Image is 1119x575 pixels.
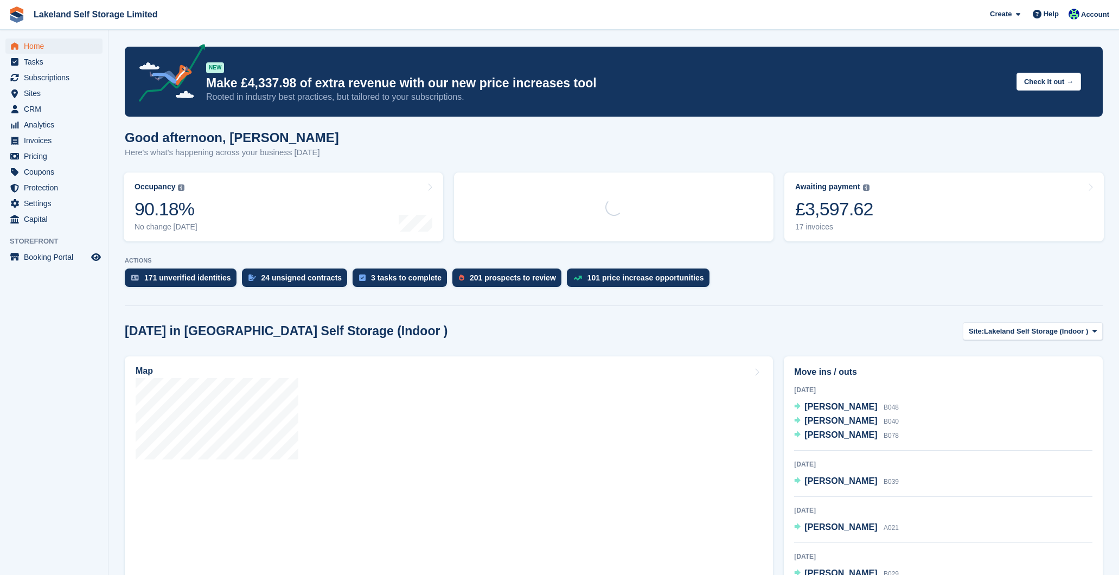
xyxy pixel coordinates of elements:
[24,196,89,211] span: Settings
[5,180,103,195] a: menu
[984,326,1088,337] span: Lakeland Self Storage (Indoor )
[452,269,567,292] a: 201 prospects to review
[124,173,443,241] a: Occupancy 90.18% No change [DATE]
[794,400,899,414] a: [PERSON_NAME] B048
[125,257,1103,264] p: ACTIONS
[470,273,556,282] div: 201 prospects to review
[863,184,869,191] img: icon-info-grey-7440780725fd019a000dd9b08b2336e03edf1995a4989e88bcd33f0948082b44.svg
[5,86,103,101] a: menu
[131,274,139,281] img: verify_identity-adf6edd0f0f0b5bbfe63781bf79b02c33cf7c696d77639b501bdc392416b5a36.svg
[5,39,103,54] a: menu
[125,269,242,292] a: 171 unverified identities
[9,7,25,23] img: stora-icon-8386f47178a22dfd0bd8f6a31ec36ba5ce8667c1dd55bd0f319d3a0aa187defe.svg
[794,475,899,489] a: [PERSON_NAME] B039
[990,9,1012,20] span: Create
[795,182,860,191] div: Awaiting payment
[1069,9,1079,20] img: Steve Aynsley
[24,86,89,101] span: Sites
[804,430,877,439] span: [PERSON_NAME]
[24,70,89,85] span: Subscriptions
[206,91,1008,103] p: Rooted in industry best practices, but tailored to your subscriptions.
[1081,9,1109,20] span: Account
[5,101,103,117] a: menu
[5,54,103,69] a: menu
[24,39,89,54] span: Home
[794,429,899,443] a: [PERSON_NAME] B078
[24,101,89,117] span: CRM
[89,251,103,264] a: Preview store
[24,149,89,164] span: Pricing
[804,476,877,485] span: [PERSON_NAME]
[135,222,197,232] div: No change [DATE]
[5,196,103,211] a: menu
[24,54,89,69] span: Tasks
[1016,73,1081,91] button: Check it out →
[5,164,103,180] a: menu
[371,273,442,282] div: 3 tasks to complete
[136,366,153,376] h2: Map
[459,274,464,281] img: prospect-51fa495bee0391a8d652442698ab0144808aea92771e9ea1ae160a38d050c398.svg
[24,164,89,180] span: Coupons
[5,250,103,265] a: menu
[1044,9,1059,20] span: Help
[5,70,103,85] a: menu
[24,133,89,148] span: Invoices
[794,521,899,535] a: [PERSON_NAME] A021
[144,273,231,282] div: 171 unverified identities
[794,366,1092,379] h2: Move ins / outs
[10,236,108,247] span: Storefront
[359,274,366,281] img: task-75834270c22a3079a89374b754ae025e5fb1db73e45f91037f5363f120a921f8.svg
[795,198,873,220] div: £3,597.62
[884,524,899,532] span: A021
[794,459,1092,469] div: [DATE]
[125,324,447,338] h2: [DATE] in [GEOGRAPHIC_DATA] Self Storage (Indoor )
[884,404,899,411] span: B048
[5,117,103,132] a: menu
[353,269,452,292] a: 3 tasks to complete
[884,478,899,485] span: B039
[242,269,353,292] a: 24 unsigned contracts
[884,432,899,439] span: B078
[24,250,89,265] span: Booking Portal
[24,212,89,227] span: Capital
[794,552,1092,561] div: [DATE]
[5,212,103,227] a: menu
[130,44,206,106] img: price-adjustments-announcement-icon-8257ccfd72463d97f412b2fc003d46551f7dbcb40ab6d574587a9cd5c0d94...
[206,75,1008,91] p: Make £4,337.98 of extra revenue with our new price increases tool
[135,182,175,191] div: Occupancy
[206,62,224,73] div: NEW
[969,326,984,337] span: Site:
[125,146,339,159] p: Here's what's happening across your business [DATE]
[178,184,184,191] img: icon-info-grey-7440780725fd019a000dd9b08b2336e03edf1995a4989e88bcd33f0948082b44.svg
[804,402,877,411] span: [PERSON_NAME]
[884,418,899,425] span: B040
[795,222,873,232] div: 17 invoices
[794,385,1092,395] div: [DATE]
[804,522,877,532] span: [PERSON_NAME]
[24,117,89,132] span: Analytics
[5,149,103,164] a: menu
[784,173,1104,241] a: Awaiting payment £3,597.62 17 invoices
[125,130,339,145] h1: Good afternoon, [PERSON_NAME]
[29,5,162,23] a: Lakeland Self Storage Limited
[24,180,89,195] span: Protection
[794,506,1092,515] div: [DATE]
[587,273,704,282] div: 101 price increase opportunities
[135,198,197,220] div: 90.18%
[963,322,1103,340] button: Site: Lakeland Self Storage (Indoor )
[573,276,582,280] img: price_increase_opportunities-93ffe204e8149a01c8c9dc8f82e8f89637d9d84a8eef4429ea346261dce0b2c0.svg
[794,414,899,429] a: [PERSON_NAME] B040
[248,274,256,281] img: contract_signature_icon-13c848040528278c33f63329250d36e43548de30e8caae1d1a13099fd9432cc5.svg
[804,416,877,425] span: [PERSON_NAME]
[567,269,715,292] a: 101 price increase opportunities
[261,273,342,282] div: 24 unsigned contracts
[5,133,103,148] a: menu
